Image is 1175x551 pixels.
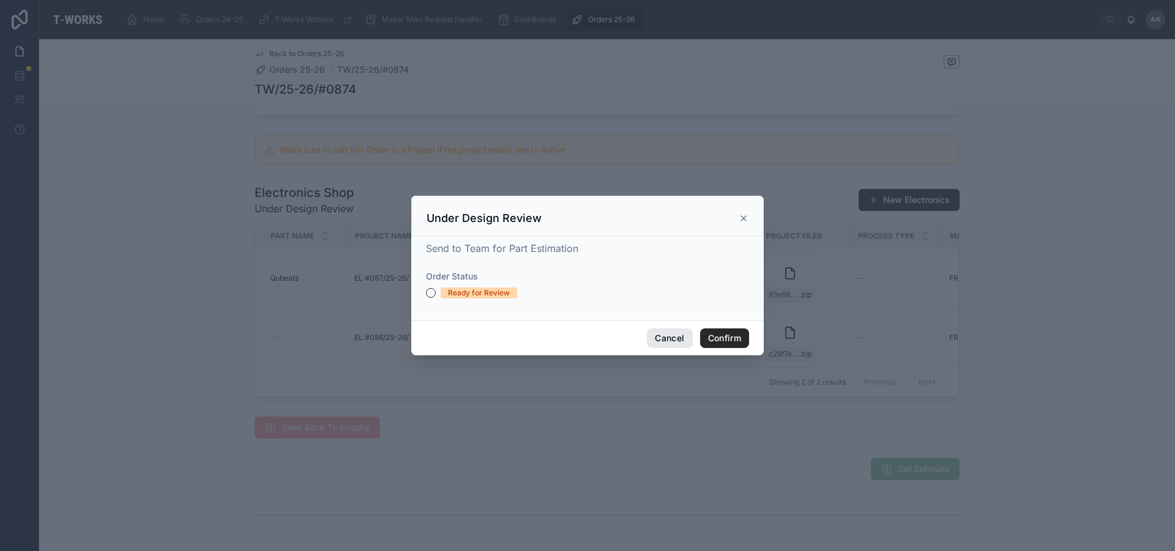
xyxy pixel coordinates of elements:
[448,287,510,298] div: Ready for Review
[426,271,478,281] span: Order Status
[426,242,578,254] span: Send to Team for Part Estimation
[700,328,749,348] button: Confirm
[427,211,542,226] h3: Under Design Review
[647,328,692,348] button: Cancel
